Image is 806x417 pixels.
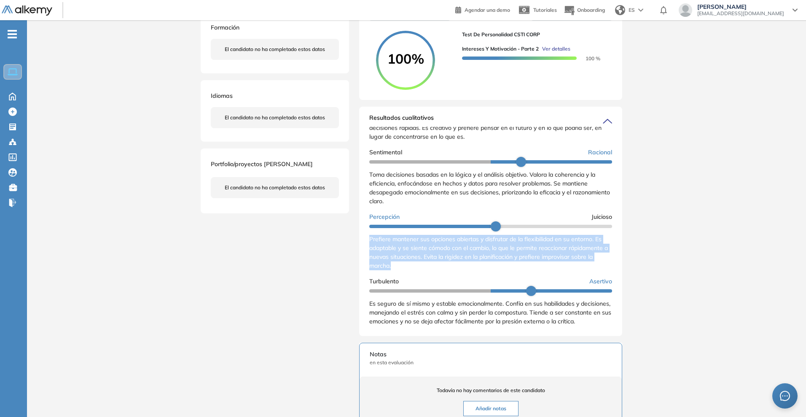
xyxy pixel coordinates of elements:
span: Resultados cualitativos [369,113,434,127]
span: Es seguro de sí mismo y estable emocionalmente. Confía en sus habilidades y decisiones, manejando... [369,300,611,325]
button: Ver detalles [539,45,570,53]
i: - [8,33,17,35]
span: Racional [588,148,612,157]
span: El candidato no ha completado estos datos [225,184,325,191]
a: Agendar una demo [455,4,510,14]
span: ES [629,6,635,14]
span: Todavía no hay comentarios de este candidato [370,387,612,394]
span: Toma decisiones basadas en la lógica y el análisis objetivo. Valora la coherencia y la eficiencia... [369,171,610,205]
img: world [615,5,625,15]
span: Ver detalles [542,45,570,53]
span: Idiomas [211,92,233,100]
span: Asertivo [589,277,612,286]
span: Percepción [369,213,400,221]
span: Test de Personalidad CSTI CORP [462,31,605,38]
span: 100% [376,52,435,65]
img: Logo [2,5,52,16]
span: Notas [370,350,612,359]
img: arrow [638,8,643,12]
span: Intereses y Motivación - Parte 2 [462,45,539,53]
span: Tutoriales [533,7,557,13]
span: Formación [211,24,239,31]
span: Portfolio/proyectos [PERSON_NAME] [211,160,313,168]
span: Agendar una demo [465,7,510,13]
button: Onboarding [564,1,605,19]
span: Juicioso [591,213,612,221]
span: [EMAIL_ADDRESS][DOMAIN_NAME] [697,10,784,17]
button: Añadir notas [463,401,519,416]
span: El candidato no ha completado estos datos [225,114,325,121]
span: 100 % [575,55,600,62]
span: Sentimental [369,148,402,157]
span: El candidato no ha completado estos datos [225,46,325,53]
span: Turbulento [369,277,399,286]
span: Onboarding [577,7,605,13]
span: [PERSON_NAME] [697,3,784,10]
span: message [780,391,790,401]
span: Prefiere mantener sus opciones abiertas y disfrutar de la flexibilidad en su entorno. Es adaptabl... [369,235,608,269]
span: en esta evaluación [370,359,612,366]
